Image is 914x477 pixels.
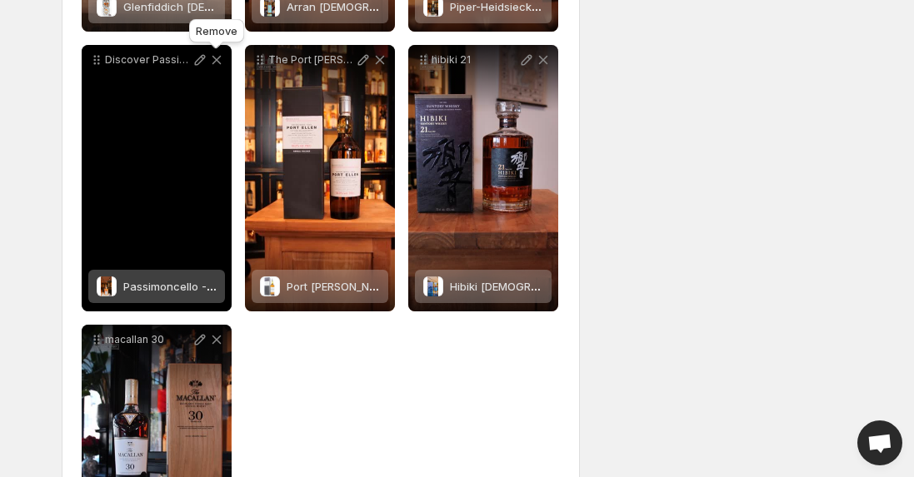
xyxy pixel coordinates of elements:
[857,420,902,465] a: Open chat
[432,53,518,67] p: hibiki 21
[123,280,388,293] span: Passimoncello - Premium Quality 29% (Limoncello)
[268,53,355,67] p: The Port [PERSON_NAME] The legendary silent gem of Islay [GEOGRAPHIC_DATA][PERSON_NAME] located o...
[450,280,719,293] span: Hibiki [DEMOGRAPHIC_DATA] - Suntory Whisky 43%
[105,333,192,346] p: macallan 30
[82,45,232,311] div: Discover Passimoncello The essence of Italian sunshine bottled in [GEOGRAPHIC_DATA] Passimoncello...
[105,53,192,67] p: Discover Passimoncello The essence of Italian sunshine bottled in [GEOGRAPHIC_DATA] Passimoncello...
[408,45,558,311] div: hibiki 21Hibiki 21 Years Old - Suntory Whisky 43%Hibiki [DEMOGRAPHIC_DATA] - Suntory Whisky 43%
[245,45,395,311] div: The Port [PERSON_NAME] The legendary silent gem of Islay [GEOGRAPHIC_DATA][PERSON_NAME] located o...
